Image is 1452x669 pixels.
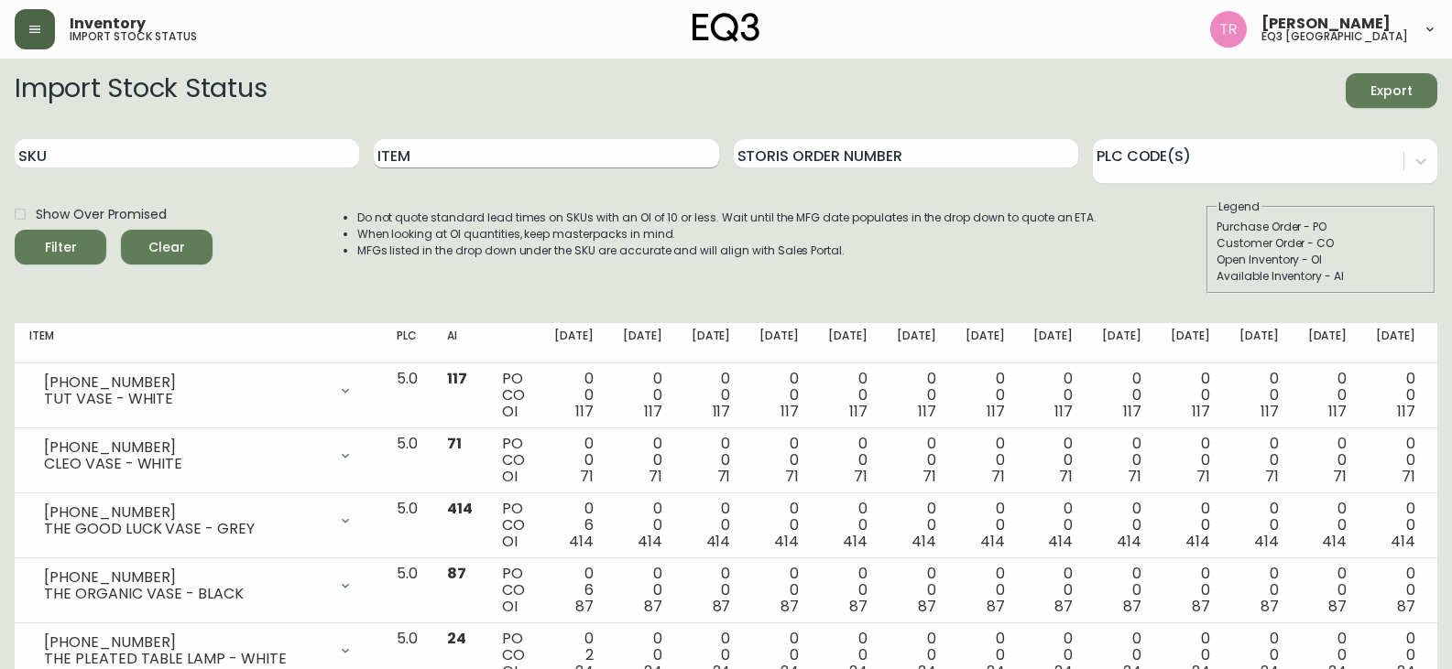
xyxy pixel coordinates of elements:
[918,596,936,617] span: 87
[1102,371,1141,420] div: 0 0
[897,566,936,615] div: 0 0
[15,323,382,363] th: Item
[447,498,473,519] span: 414
[1102,436,1141,485] div: 0 0
[849,401,868,422] span: 117
[44,521,327,537] div: THE GOOD LUCK VASE - GREY
[897,436,936,485] div: 0 0
[447,563,466,584] span: 87
[447,628,466,649] span: 24
[1261,16,1391,31] span: [PERSON_NAME]
[677,323,746,363] th: [DATE]
[1123,596,1141,617] span: 87
[1217,268,1425,285] div: Available Inventory - AI
[357,243,1097,259] li: MFGs listed in the drop down under the SKU are accurate and will align with Sales Portal.
[693,13,760,42] img: logo
[1328,401,1347,422] span: 117
[1239,501,1279,550] div: 0 0
[1328,596,1347,617] span: 87
[991,466,1005,487] span: 71
[1192,596,1210,617] span: 87
[29,371,367,411] div: [PHONE_NUMBER]TUT VASE - WHITE
[357,226,1097,243] li: When looking at OI quantities, keep masterpacks in mind.
[849,596,868,617] span: 87
[897,371,936,420] div: 0 0
[136,236,198,259] span: Clear
[44,651,327,667] div: THE PLEATED TABLE LAMP - WHITE
[1261,31,1408,42] h5: eq3 [GEOGRAPHIC_DATA]
[29,566,367,606] div: [PHONE_NUMBER]THE ORGANIC VASE - BLACK
[644,596,662,617] span: 87
[1360,80,1423,103] span: Export
[44,569,327,586] div: [PHONE_NUMBER]
[1217,219,1425,235] div: Purchase Order - PO
[843,531,868,552] span: 414
[540,323,608,363] th: [DATE]
[554,501,594,550] div: 0 6
[432,323,487,363] th: AI
[575,401,594,422] span: 117
[828,436,868,485] div: 0 0
[1397,401,1415,422] span: 117
[44,439,327,456] div: [PHONE_NUMBER]
[692,501,731,550] div: 0 0
[44,374,327,391] div: [PHONE_NUMBER]
[554,566,594,615] div: 0 6
[623,501,662,550] div: 0 0
[1087,323,1156,363] th: [DATE]
[759,501,799,550] div: 0 0
[966,436,1005,485] div: 0 0
[1294,323,1362,363] th: [DATE]
[1391,531,1415,552] span: 414
[623,566,662,615] div: 0 0
[502,501,525,550] div: PO CO
[70,31,197,42] h5: import stock status
[692,566,731,615] div: 0 0
[502,566,525,615] div: PO CO
[828,371,868,420] div: 0 0
[1059,466,1073,487] span: 71
[1265,466,1279,487] span: 71
[554,371,594,420] div: 0 0
[121,230,213,264] button: Clear
[1261,401,1279,422] span: 117
[1033,436,1073,485] div: 0 0
[897,501,936,550] div: 0 0
[781,401,799,422] span: 117
[1156,323,1225,363] th: [DATE]
[44,586,327,602] div: THE ORGANIC VASE - BLACK
[1376,566,1415,615] div: 0 0
[447,433,462,454] span: 71
[502,371,525,420] div: PO CO
[1210,11,1247,48] img: 214b9049a7c64896e5c13e8f38ff7a87
[1376,436,1415,485] div: 0 0
[1308,436,1348,485] div: 0 0
[1192,401,1210,422] span: 117
[1217,199,1261,215] legend: Legend
[987,596,1005,617] span: 87
[644,401,662,422] span: 117
[774,531,799,552] span: 414
[966,501,1005,550] div: 0 0
[1033,371,1073,420] div: 0 0
[854,466,868,487] span: 71
[502,436,525,485] div: PO CO
[623,371,662,420] div: 0 0
[382,428,432,493] td: 5.0
[36,205,167,224] span: Show Over Promised
[1254,531,1279,552] span: 414
[608,323,677,363] th: [DATE]
[1376,371,1415,420] div: 0 0
[15,73,267,108] h2: Import Stock Status
[1171,436,1210,485] div: 0 0
[1261,596,1279,617] span: 87
[1196,466,1210,487] span: 71
[692,436,731,485] div: 0 0
[382,558,432,623] td: 5.0
[759,566,799,615] div: 0 0
[447,368,467,389] span: 117
[1171,371,1210,420] div: 0 0
[1239,371,1279,420] div: 0 0
[1217,235,1425,252] div: Customer Order - CO
[45,236,77,259] div: Filter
